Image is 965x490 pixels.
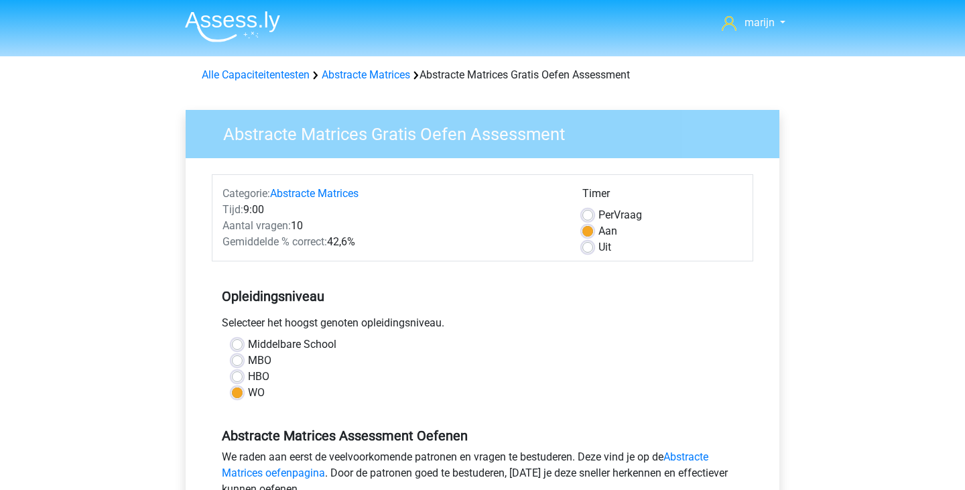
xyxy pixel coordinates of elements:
[248,385,265,401] label: WO
[212,234,572,250] div: 42,6%
[212,315,753,336] div: Selecteer het hoogst genoten opleidingsniveau.
[212,218,572,234] div: 10
[202,68,310,81] a: Alle Capaciteitentesten
[322,68,410,81] a: Abstracte Matrices
[196,67,769,83] div: Abstracte Matrices Gratis Oefen Assessment
[598,207,642,223] label: Vraag
[222,428,743,444] h5: Abstracte Matrices Assessment Oefenen
[222,219,291,232] span: Aantal vragen:
[270,187,359,200] a: Abstracte Matrices
[222,235,327,248] span: Gemiddelde % correct:
[248,336,336,353] label: Middelbare School
[185,11,280,42] img: Assessly
[212,202,572,218] div: 9:00
[716,15,791,31] a: marijn
[745,16,775,29] span: marijn
[248,369,269,385] label: HBO
[222,203,243,216] span: Tijd:
[207,119,769,145] h3: Abstracte Matrices Gratis Oefen Assessment
[598,208,614,221] span: Per
[248,353,271,369] label: MBO
[222,283,743,310] h5: Opleidingsniveau
[598,223,617,239] label: Aan
[582,186,743,207] div: Timer
[222,187,270,200] span: Categorie:
[598,239,611,255] label: Uit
